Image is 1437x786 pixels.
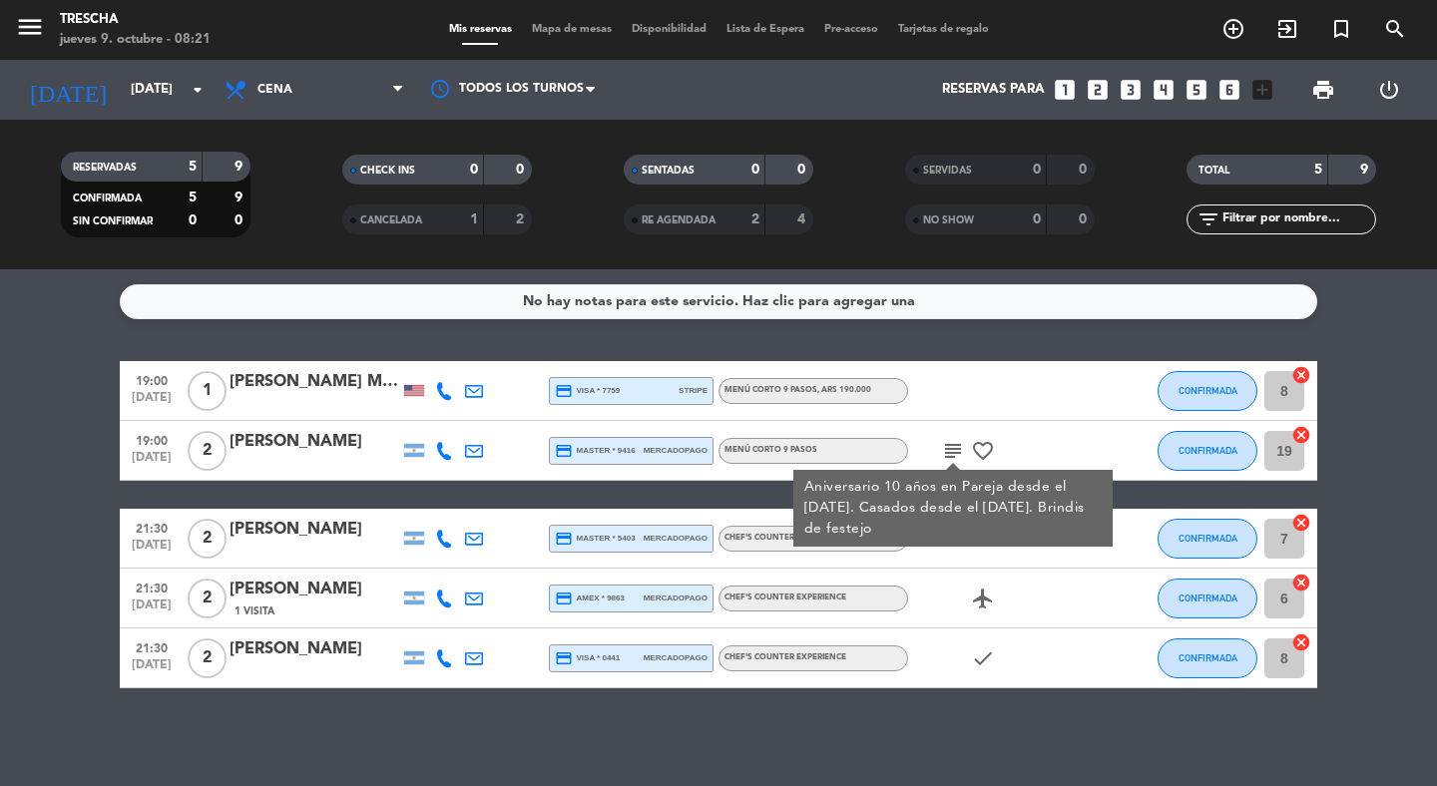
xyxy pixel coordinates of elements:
[470,212,478,226] strong: 1
[127,368,177,391] span: 19:00
[644,651,708,664] span: mercadopago
[1085,77,1111,103] i: looks_two
[1220,208,1375,230] input: Filtrar por nombre...
[360,166,415,176] span: CHECK INS
[257,83,292,97] span: Cena
[724,653,846,661] span: Chef's Counter Experience
[941,439,965,463] i: subject
[15,68,121,112] i: [DATE]
[555,589,625,607] span: amex * 9863
[1033,163,1041,177] strong: 0
[555,649,573,667] i: credit_card
[1311,78,1335,102] span: print
[1383,17,1407,41] i: search
[73,163,137,173] span: RESERVADAS
[1158,371,1257,411] button: CONFIRMADA
[1179,592,1237,603] span: CONFIRMADA
[797,212,809,226] strong: 4
[1216,77,1242,103] i: looks_6
[679,384,708,397] span: stripe
[516,212,528,226] strong: 2
[188,431,227,471] span: 2
[817,386,871,394] span: , ARS 190.000
[1033,212,1041,226] strong: 0
[360,215,422,225] span: CANCELADA
[230,636,399,662] div: [PERSON_NAME]
[642,166,695,176] span: SENTADAS
[1291,632,1311,652] i: cancel
[1179,445,1237,456] span: CONFIRMADA
[555,589,573,607] i: credit_card
[1052,77,1078,103] i: looks_one
[188,638,227,678] span: 2
[1158,519,1257,559] button: CONFIRMADA
[127,598,177,621] span: [DATE]
[1179,533,1237,544] span: CONFIRMADA
[523,290,915,313] div: No hay notas para este servicio. Haz clic para agregar una
[555,382,573,400] i: credit_card
[724,534,846,542] span: Chef's Counter Experience
[942,82,1045,98] span: Reservas para
[188,579,227,618] span: 2
[1221,17,1245,41] i: add_circle_outline
[470,163,478,177] strong: 0
[1158,431,1257,471] button: CONFIRMADA
[60,30,211,50] div: jueves 9. octubre - 08:21
[724,386,871,394] span: Menú corto 9 pasos
[1179,652,1237,663] span: CONFIRMADA
[1356,60,1422,120] div: LOG OUT
[235,603,274,619] span: 1 Visita
[73,216,153,226] span: SIN CONFIRMAR
[1151,77,1177,103] i: looks_4
[1184,77,1209,103] i: looks_5
[230,577,399,602] div: [PERSON_NAME]
[127,428,177,451] span: 19:00
[555,382,620,400] span: visa * 7759
[189,213,197,227] strong: 0
[1179,385,1237,396] span: CONFIRMADA
[189,160,197,174] strong: 5
[1377,78,1401,102] i: power_settings_new
[717,24,814,35] span: Lista de Espera
[230,429,399,455] div: [PERSON_NAME]
[1360,163,1372,177] strong: 9
[235,191,246,204] strong: 9
[1198,166,1229,176] span: TOTAL
[971,587,995,610] i: airplanemode_active
[1291,425,1311,445] i: cancel
[923,215,974,225] span: NO SHOW
[189,191,197,204] strong: 5
[186,78,210,102] i: arrow_drop_down
[127,635,177,658] span: 21:30
[188,519,227,559] span: 2
[644,444,708,457] span: mercadopago
[555,649,620,667] span: visa * 0441
[724,593,846,601] span: Chef's Counter Experience
[555,442,573,460] i: credit_card
[555,530,573,548] i: credit_card
[555,442,636,460] span: master * 9416
[751,212,759,226] strong: 2
[1079,212,1091,226] strong: 0
[644,532,708,545] span: mercadopago
[1291,365,1311,385] i: cancel
[127,516,177,539] span: 21:30
[230,517,399,543] div: [PERSON_NAME]
[642,215,716,225] span: RE AGENDADA
[1079,163,1091,177] strong: 0
[15,12,45,42] i: menu
[724,446,817,454] span: Menú corto 9 pasos
[439,24,522,35] span: Mis reservas
[127,576,177,598] span: 21:30
[230,369,399,395] div: [PERSON_NAME] Me doza
[814,24,888,35] span: Pre-acceso
[73,194,142,203] span: CONFIRMADA
[127,539,177,562] span: [DATE]
[1158,638,1257,678] button: CONFIRMADA
[751,163,759,177] strong: 0
[804,477,1103,540] div: Aniversario 10 años en Pareja desde el [DATE]. Casados desde el [DATE]. Brindis de festejo
[127,658,177,681] span: [DATE]
[15,12,45,49] button: menu
[1197,207,1220,231] i: filter_list
[235,160,246,174] strong: 9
